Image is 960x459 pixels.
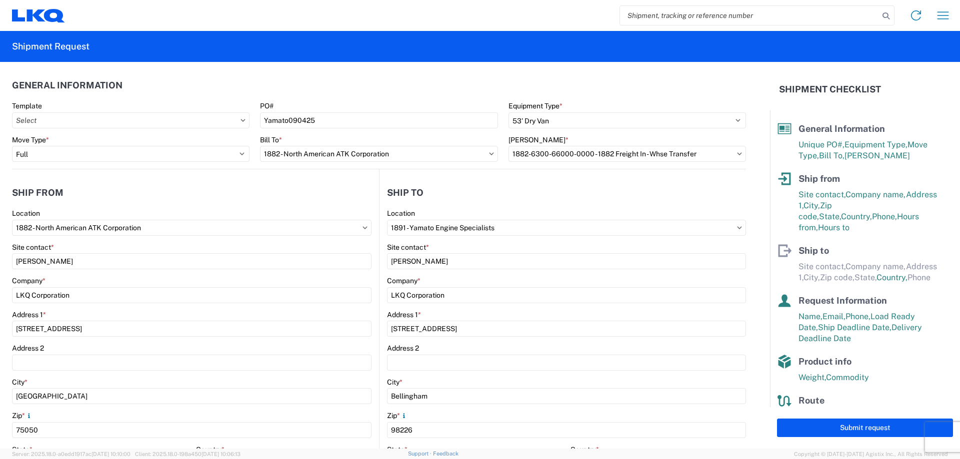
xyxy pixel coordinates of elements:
[777,419,953,437] button: Submit request
[408,451,433,457] a: Support
[387,445,407,454] label: State
[798,140,844,149] span: Unique PO#,
[387,378,402,387] label: City
[387,344,419,353] label: Address 2
[12,101,42,110] label: Template
[196,445,224,454] label: Country
[12,40,89,52] h2: Shipment Request
[872,212,897,221] span: Phone,
[845,312,870,321] span: Phone,
[798,262,845,271] span: Site contact,
[12,276,45,285] label: Company
[12,112,249,128] input: Select
[135,451,240,457] span: Client: 2025.18.0-198a450
[508,101,562,110] label: Equipment Type
[854,273,876,282] span: State,
[570,445,599,454] label: Country
[620,6,879,25] input: Shipment, tracking or reference number
[12,310,46,319] label: Address 1
[841,212,872,221] span: Country,
[12,220,371,236] input: Select
[779,83,881,95] h2: Shipment Checklist
[12,378,27,387] label: City
[798,190,845,199] span: Site contact,
[508,135,568,144] label: [PERSON_NAME]
[260,101,273,110] label: PO#
[12,135,49,144] label: Move Type
[12,411,33,420] label: Zip
[201,451,240,457] span: [DATE] 10:06:13
[91,451,130,457] span: [DATE] 10:10:00
[798,395,824,406] span: Route
[876,273,907,282] span: Country,
[12,344,44,353] label: Address 2
[260,135,282,144] label: Bill To
[818,223,849,232] span: Hours to
[387,276,420,285] label: Company
[798,356,851,367] span: Product info
[12,80,122,90] h2: General Information
[387,209,415,218] label: Location
[387,243,429,252] label: Site contact
[12,209,40,218] label: Location
[803,201,820,210] span: City,
[820,273,854,282] span: Zip code,
[803,273,820,282] span: City,
[798,312,822,321] span: Name,
[907,273,930,282] span: Phone
[387,411,408,420] label: Zip
[844,151,910,160] span: [PERSON_NAME]
[508,146,746,162] input: Select
[387,310,421,319] label: Address 1
[12,188,63,198] h2: Ship from
[12,451,130,457] span: Server: 2025.18.0-a0edd1917ac
[845,190,906,199] span: Company name,
[798,295,887,306] span: Request Information
[826,373,869,382] span: Commodity
[12,243,54,252] label: Site contact
[387,188,423,198] h2: Ship to
[433,451,458,457] a: Feedback
[260,146,497,162] input: Select
[798,173,840,184] span: Ship from
[844,140,907,149] span: Equipment Type,
[798,373,826,382] span: Weight,
[798,123,885,134] span: General Information
[794,450,948,459] span: Copyright © [DATE]-[DATE] Agistix Inc., All Rights Reserved
[819,151,844,160] span: Bill To,
[818,323,891,332] span: Ship Deadline Date,
[387,220,746,236] input: Select
[822,312,845,321] span: Email,
[12,445,32,454] label: State
[845,262,906,271] span: Company name,
[819,212,841,221] span: State,
[798,245,829,256] span: Ship to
